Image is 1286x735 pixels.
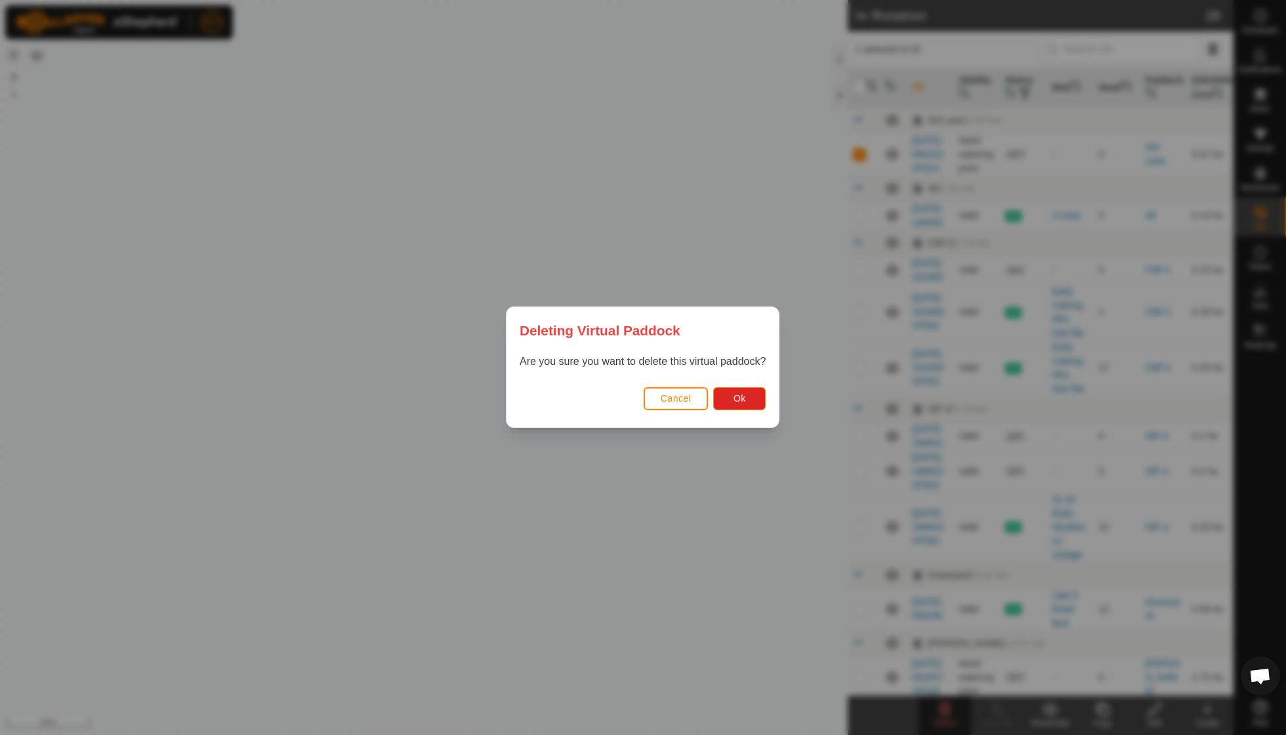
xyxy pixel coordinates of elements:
span: Cancel [661,394,692,404]
div: Open chat [1241,656,1280,696]
button: Cancel [644,387,709,410]
button: Ok [714,387,766,410]
span: Ok [734,394,746,404]
p: Are you sure you want to delete this virtual paddock? [520,354,766,370]
span: Deleting Virtual Paddock [520,320,680,341]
